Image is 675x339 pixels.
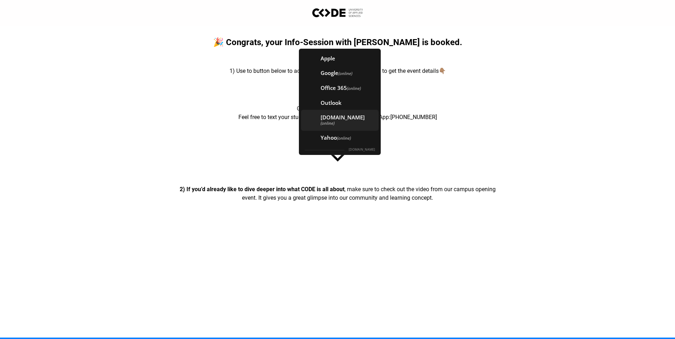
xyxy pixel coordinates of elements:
[344,148,375,151] a: [DOMAIN_NAME]
[347,85,361,91] em: (online)
[226,37,462,47] strong: Congrats, your Info-Session with [PERSON_NAME] is booked.
[213,37,224,48] span: 🎉
[301,51,379,66] span: Apple
[337,135,351,141] em: (online)
[321,120,334,126] em: (online)
[301,65,379,81] span: Google
[338,70,352,76] em: (online)
[178,185,497,202] p: , make sure to check out the video from our campus opening event. It gives you a great glimpse in...
[180,186,344,193] strong: 2) If you’d already like to dive deeper into what CODE is all about
[178,113,497,122] p: Feel free to text your student-[PERSON_NAME] on WhatsApp:
[230,68,446,74] span: 1) Use to button below to add the event to your calendar and to get the event details
[390,114,437,120] a: [PHONE_NUMBER]
[301,130,379,146] span: Yahoo
[178,104,497,113] p: Got a question before our event?
[301,80,379,96] span: Office 365
[311,6,365,20] img: Logo
[301,110,379,131] span: [DOMAIN_NAME]
[300,81,376,99] div: Add to Calendar
[439,68,446,74] strong: 👇🏽
[301,95,379,111] span: Outlook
